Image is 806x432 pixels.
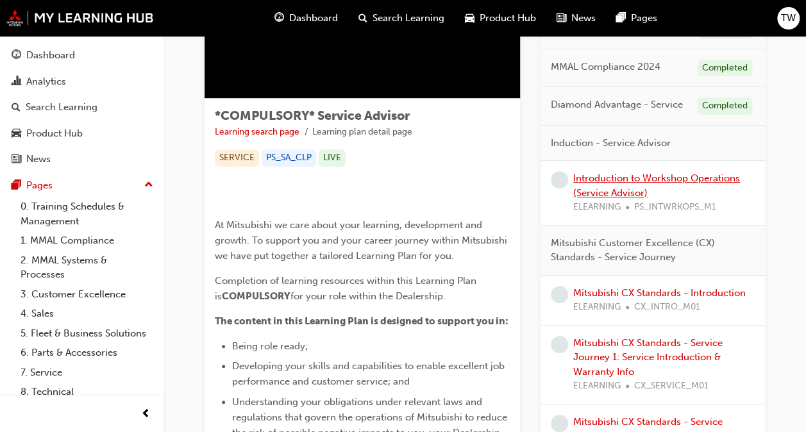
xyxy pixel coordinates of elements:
span: Dashboard [289,11,338,26]
span: news-icon [557,10,566,26]
a: news-iconNews [546,5,606,31]
a: Learning search page [215,126,299,137]
a: Introduction to Workshop Operations (Service Advisor) [573,172,740,199]
span: pages-icon [12,180,21,192]
span: search-icon [358,10,367,26]
a: Analytics [5,70,158,94]
span: CX_SERVICE_M01 [634,379,709,394]
span: PS_INTWRKOPS_M1 [634,200,716,215]
span: COMPULSORY [222,290,290,302]
span: Pages [631,11,657,26]
span: learningRecordVerb_NONE-icon [551,336,568,353]
span: News [571,11,596,26]
div: Dashboard [26,48,75,63]
a: pages-iconPages [606,5,667,31]
span: ELEARNING [573,200,621,215]
a: 4. Sales [15,304,158,324]
span: Diamond Advantage - Service [551,97,683,112]
span: TW [781,11,796,26]
span: car-icon [465,10,474,26]
span: chart-icon [12,76,21,88]
a: car-iconProduct Hub [455,5,546,31]
div: PS_SA_CLP [262,149,316,167]
a: 7. Service [15,363,158,383]
button: Pages [5,174,158,197]
a: search-iconSearch Learning [348,5,455,31]
span: Completion of learning resources within this Learning Plan is [215,275,479,302]
div: SERVICE [215,149,259,167]
span: prev-icon [141,406,151,422]
a: 2. MMAL Systems & Processes [15,251,158,285]
span: MMAL Compliance 2024 [551,60,660,74]
span: At Mitsubishi we care about your learning, development and growth. To support you and your career... [215,219,510,262]
span: learningRecordVerb_NONE-icon [551,286,568,303]
span: car-icon [12,128,21,140]
span: Induction - Service Advisor [551,136,671,151]
span: The content in this Learning Plan is designed to support you in: [215,315,508,327]
li: Learning plan detail page [312,125,412,140]
a: 8. Technical [15,382,158,402]
span: pages-icon [616,10,626,26]
span: Search Learning [373,11,444,26]
a: 1. MMAL Compliance [15,231,158,251]
a: News [5,147,158,171]
span: guage-icon [12,50,21,62]
span: news-icon [12,154,21,165]
a: Search Learning [5,96,158,119]
div: Completed [698,60,752,77]
div: Search Learning [26,100,97,115]
button: DashboardAnalyticsSearch LearningProduct HubNews [5,41,158,174]
img: mmal [6,10,154,26]
div: LIVE [319,149,346,167]
div: Product Hub [26,126,83,141]
a: 3. Customer Excellence [15,285,158,304]
span: *COMPULSORY* Service Advisor [215,108,410,123]
a: Mitsubishi CX Standards - Introduction [573,287,746,299]
span: ELEARNING [573,379,621,394]
a: guage-iconDashboard [264,5,348,31]
div: News [26,152,51,167]
div: Completed [698,97,752,115]
span: for your role within the Dealership. [290,290,446,302]
span: Mitsubishi Customer Excellence (CX) Standards - Service Journey [551,236,744,265]
span: learningRecordVerb_NONE-icon [551,415,568,432]
a: Mitsubishi CX Standards - Service Journey 1: Service Introduction & Warranty Info [573,337,723,378]
a: 5. Fleet & Business Solutions [15,324,158,344]
a: 0. Training Schedules & Management [15,197,158,231]
span: Developing your skills and capabilities to enable excellent job performance and customer service;... [232,360,507,387]
span: Product Hub [480,11,536,26]
span: CX_INTRO_M01 [634,300,700,315]
div: Pages [26,178,53,193]
span: ELEARNING [573,300,621,315]
a: Product Hub [5,122,158,145]
a: Dashboard [5,44,158,67]
div: Analytics [26,74,66,89]
a: 6. Parts & Accessories [15,343,158,363]
span: Being role ready; [232,340,308,352]
span: learningRecordVerb_NONE-icon [551,171,568,188]
button: TW [777,7,800,29]
span: search-icon [12,102,21,113]
span: guage-icon [274,10,284,26]
span: up-icon [144,177,153,194]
